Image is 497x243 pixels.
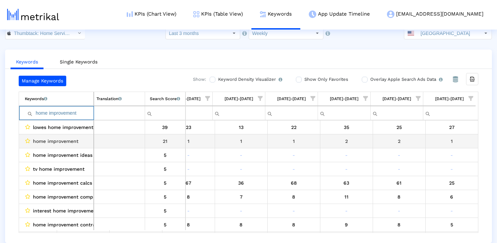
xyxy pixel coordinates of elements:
div: 8/9/25 [323,192,370,201]
div: 5 [147,206,183,215]
span: home improvement ideas [33,151,92,160]
input: Filter cell [371,108,423,119]
div: 8/9/25 [323,151,370,160]
img: keywords.png [260,11,266,17]
span: Show filter options for column '07/27/25-08/02/25' [310,96,315,101]
div: Translation [96,94,122,103]
div: 39 [147,123,183,132]
div: 8/23/25 [428,151,476,160]
div: 8/9/25 [323,165,370,173]
td: Filter cell [318,106,370,120]
span: Show filter options for column '08/10/25-08/16/25' [416,96,421,101]
td: Column 07/20/25-07/26/25 [212,92,265,106]
span: home improvement contractors [33,220,107,229]
div: [DATE]-[DATE] [330,94,358,103]
span: home improvement companies [33,192,105,201]
span: tv home improvement [33,165,85,173]
div: 7/19/25 [165,206,212,215]
td: Column 08/17/25-08/23/25 [423,92,476,106]
div: 8/9/25 [323,220,370,229]
a: Keywords [11,56,43,69]
td: Filter cell [19,106,94,120]
img: my-account-menu-icon.png [387,11,394,18]
div: 21 [147,137,183,146]
div: 8/2/25 [270,206,318,215]
div: [DATE]-[DATE] [225,94,253,103]
div: 8/9/25 [323,206,370,215]
div: Search Score [150,94,180,103]
div: 7/19/25 [165,123,212,132]
input: Filter cell [160,108,212,119]
div: 8/23/25 [428,137,476,146]
div: 7/19/25 [165,165,212,173]
label: Show Only Favorites [303,76,348,83]
div: Select [480,27,492,39]
div: 8/2/25 [270,192,318,201]
div: 7/26/25 [217,151,265,160]
div: Export all data [466,73,478,85]
div: Select [73,27,85,39]
td: Filter cell [160,106,212,120]
div: 8/16/25 [375,179,423,187]
div: 8/2/25 [270,165,318,173]
div: 7/19/25 [165,192,212,201]
div: 7/26/25 [217,179,265,187]
div: 8/23/25 [428,206,476,215]
div: 8/16/25 [375,151,423,160]
span: lowes home improvement [33,123,93,132]
input: Filter cell [265,108,318,119]
a: Single Keywords [54,56,103,68]
label: Overlay Apple Search Ads Data [369,76,443,83]
label: Keyword Density Visualizer [216,76,282,83]
div: 8/23/25 [428,123,476,132]
img: metrical-logo-light.png [7,9,59,20]
div: [DATE]-[DATE] [435,94,464,103]
div: 8/16/25 [375,206,423,215]
input: Filter cell [145,108,185,119]
td: Column 07/27/25-08/02/25 [265,92,318,106]
div: [DATE]-[DATE] [383,94,411,103]
div: Data grid [19,92,478,233]
div: 8/23/25 [428,192,476,201]
td: Filter cell [94,106,145,120]
div: 5 [147,151,183,160]
div: 8/16/25 [375,123,423,132]
input: Filter cell [94,108,145,119]
img: app-update-menu-icon.png [309,11,316,18]
span: home improvement calcs [33,179,92,187]
td: Filter cell [212,106,265,120]
div: 8/2/25 [270,151,318,160]
div: 8/23/25 [428,179,476,187]
div: 8/2/25 [270,137,318,146]
img: kpi-chart-menu-icon.png [127,11,133,17]
div: 7/19/25 [165,151,212,160]
span: Show filter options for column '08/03/25-08/09/25' [363,96,368,101]
td: Column 08/10/25-08/16/25 [370,92,423,106]
span: Show filter options for column '07/13/25-07/19/25' [205,96,210,101]
div: 8/2/25 [270,179,318,187]
a: Manage Keywords [19,76,66,86]
div: 5 [147,192,183,201]
td: Filter cell [370,106,423,120]
div: [DATE]-[DATE] [172,94,200,103]
div: 7/19/25 [165,220,212,229]
div: 7/19/25 [165,137,212,146]
div: 5 [147,220,183,229]
div: 7/26/25 [217,123,265,132]
div: 8/16/25 [375,165,423,173]
span: interest home improvement [33,206,99,215]
div: 5 [147,165,183,173]
td: Column Search Score [145,92,185,106]
div: Keywords [25,94,47,103]
td: Filter cell [265,106,318,120]
div: 7/26/25 [217,137,265,146]
div: Select [312,27,323,39]
td: Column 08/03/25-08/09/25 [318,92,370,106]
input: Filter cell [423,108,476,119]
div: 8/2/25 [270,123,318,132]
div: Select [228,27,240,39]
div: 7/26/25 [217,165,265,173]
input: Filter cell [318,108,370,119]
div: 7/26/25 [217,220,265,229]
div: [DATE]-[DATE] [277,94,306,103]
